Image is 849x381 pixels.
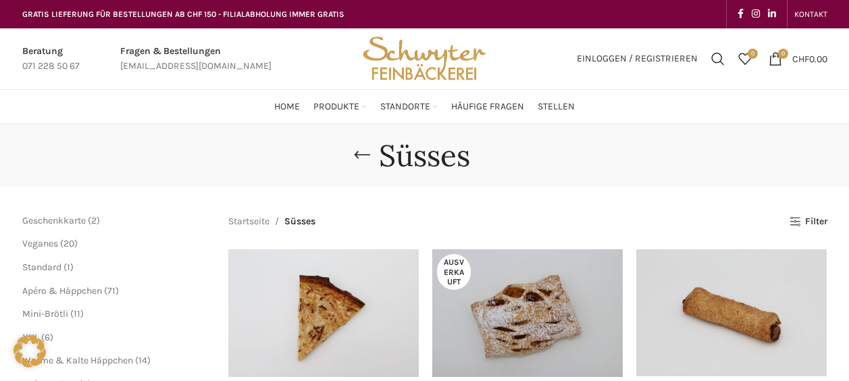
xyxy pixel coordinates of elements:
[379,138,470,174] h1: Süsses
[794,1,827,28] a: KONTAKT
[451,93,524,120] a: Häufige Fragen
[432,249,623,376] a: Apfeltasche
[138,355,147,366] span: 14
[345,142,379,169] a: Go back
[22,9,344,19] span: GRATIS LIEFERUNG FÜR BESTELLUNGEN AB CHF 150 - FILIALABHOLUNG IMMER GRATIS
[734,5,748,24] a: Facebook social link
[228,214,269,229] a: Startseite
[63,238,74,249] span: 20
[22,44,80,74] a: Infobox link
[284,214,315,229] span: Süsses
[437,254,471,290] span: Ausverkauft
[274,101,300,113] span: Home
[788,1,834,28] div: Secondary navigation
[16,93,834,120] div: Main navigation
[22,238,58,249] a: Veganes
[778,49,788,59] span: 0
[748,49,758,59] span: 0
[67,261,70,273] span: 1
[731,45,758,72] div: Meine Wunschliste
[22,261,61,273] a: Standard
[22,285,102,297] a: Apéro & Häppchen
[570,45,704,72] a: Einloggen / Registrieren
[764,5,780,24] a: Linkedin social link
[313,101,359,113] span: Produkte
[274,93,300,120] a: Home
[358,52,490,63] a: Site logo
[762,45,834,72] a: 0 CHF0.00
[120,44,272,74] a: Infobox link
[792,53,809,64] span: CHF
[731,45,758,72] a: 0
[794,9,827,19] span: KONTAKT
[792,53,827,64] bdi: 0.00
[538,101,575,113] span: Stellen
[748,5,764,24] a: Instagram social link
[22,308,68,320] a: Mini-Brötli
[91,215,97,226] span: 2
[22,215,86,226] a: Geschenkkarte
[380,93,438,120] a: Standorte
[107,285,115,297] span: 71
[704,45,731,72] a: Suchen
[228,214,315,229] nav: Breadcrumb
[790,216,827,228] a: Filter
[313,93,367,120] a: Produkte
[577,54,698,63] span: Einloggen / Registrieren
[228,249,419,376] a: Apfel-Fladen geraffelt 1/8
[22,355,133,366] a: Warme & Kalte Häppchen
[451,101,524,113] span: Häufige Fragen
[74,308,80,320] span: 11
[358,28,490,89] img: Bäckerei Schwyter
[636,249,827,376] a: Appenzeller Nussgipfel
[538,93,575,120] a: Stellen
[380,101,430,113] span: Standorte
